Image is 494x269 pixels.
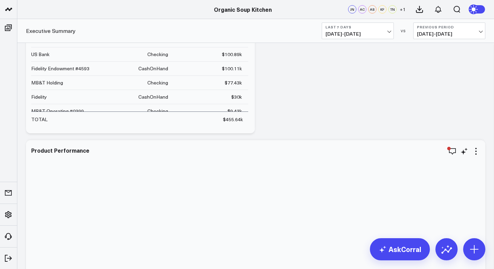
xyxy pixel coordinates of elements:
div: CashOnHand [138,65,168,72]
div: JN [348,5,356,14]
a: Organic Soup Kitchen [214,6,272,13]
b: Last 7 Days [326,25,390,29]
div: TOTAL [31,116,47,123]
div: AC [358,5,366,14]
button: Previous Period[DATE]-[DATE] [413,23,485,39]
div: Checking [147,79,168,86]
span: + 1 [400,7,406,12]
div: $455.64k [223,116,243,123]
div: US Bank [31,51,50,58]
b: Previous Period [417,25,482,29]
a: AskCorral [370,238,430,260]
div: MB&T Operating #0399 [31,108,84,115]
span: [DATE] - [DATE] [417,31,482,37]
div: $30k [231,93,242,100]
span: [DATE] - [DATE] [326,31,390,37]
div: Checking [147,51,168,58]
a: Executive Summary [26,27,76,35]
div: Fidelity Endowment #4593 [31,65,89,72]
div: TN [388,5,397,14]
div: CashOnHand [138,93,168,100]
div: $100.89k [222,51,242,58]
div: Product Performance [31,146,89,154]
div: $77.43k [225,79,242,86]
div: VS [397,29,410,33]
div: $9.43k [227,108,242,115]
button: Last 7 Days[DATE]-[DATE] [322,23,394,39]
div: $100.11k [222,65,242,72]
div: MB&T Holding [31,79,63,86]
div: Checking [147,108,168,115]
div: AS [368,5,376,14]
div: Fidelity [31,93,47,100]
div: KF [378,5,387,14]
button: +1 [398,5,407,14]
